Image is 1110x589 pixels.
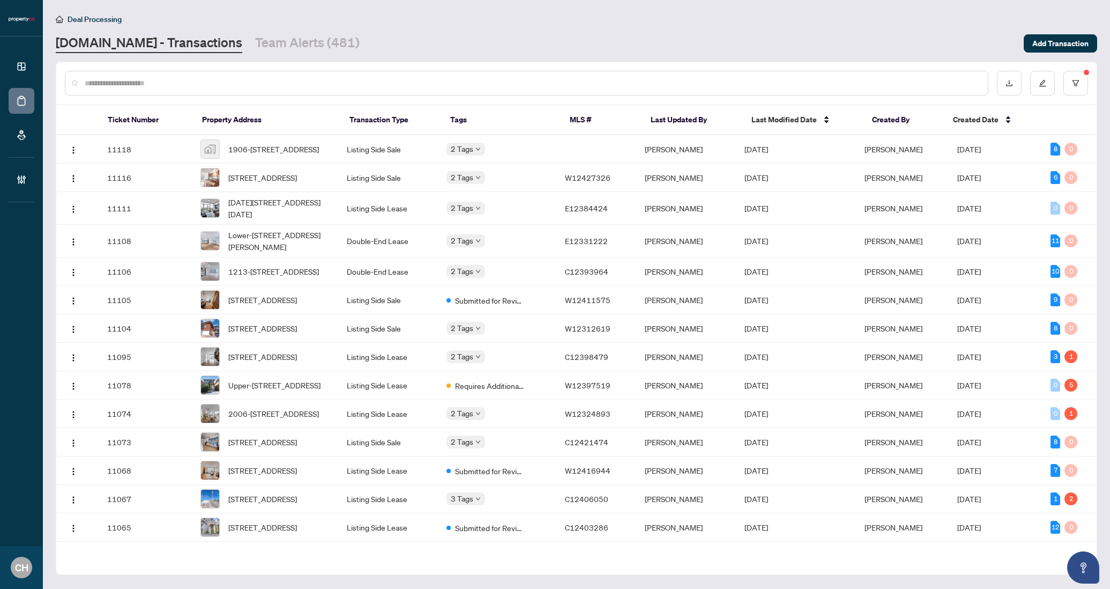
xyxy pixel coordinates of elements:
[193,105,341,135] th: Property Address
[1064,322,1077,335] div: 0
[865,323,922,333] span: [PERSON_NAME]
[228,196,330,220] span: [DATE][STREET_ADDRESS][DATE]
[1064,143,1077,156] div: 0
[201,262,219,281] img: thumbnail-img
[228,172,297,183] span: [STREET_ADDRESS]
[865,409,922,418] span: [PERSON_NAME]
[69,496,78,504] img: Logo
[1064,293,1077,306] div: 0
[865,352,922,362] span: [PERSON_NAME]
[1051,265,1060,278] div: 10
[636,428,736,457] td: [PERSON_NAME]
[65,200,82,217] button: Logo
[957,494,981,504] span: [DATE]
[201,348,219,366] img: thumbnail-img
[744,295,768,305] span: [DATE]
[957,466,981,475] span: [DATE]
[228,408,319,419] span: 2006-[STREET_ADDRESS]
[957,323,981,333] span: [DATE]
[228,521,297,533] span: [STREET_ADDRESS]
[865,380,922,390] span: [PERSON_NAME]
[338,314,438,343] td: Listing Side Sale
[475,496,481,502] span: down
[636,164,736,192] td: [PERSON_NAME]
[744,466,768,475] span: [DATE]
[228,266,319,277] span: 1213-[STREET_ADDRESS]
[228,322,297,334] span: [STREET_ADDRESS]
[1051,407,1060,420] div: 0
[565,352,608,362] span: C12398479
[338,192,438,225] td: Listing Side Lease
[636,513,736,542] td: [PERSON_NAME]
[1030,71,1055,95] button: edit
[475,175,481,180] span: down
[1072,79,1079,87] span: filter
[65,377,82,394] button: Logo
[99,135,192,164] td: 11118
[1051,492,1060,505] div: 1
[65,405,82,422] button: Logo
[1064,350,1077,363] div: 1
[451,143,473,155] span: 2 Tags
[451,171,473,183] span: 2 Tags
[957,203,981,213] span: [DATE]
[201,376,219,394] img: thumbnail-img
[957,236,981,246] span: [DATE]
[565,203,608,213] span: E12384424
[1051,436,1060,448] div: 8
[1067,551,1099,584] button: Open asap
[201,461,219,480] img: thumbnail-img
[99,105,193,135] th: Ticket Number
[69,205,78,213] img: Logo
[865,173,922,182] span: [PERSON_NAME]
[957,409,981,418] span: [DATE]
[338,225,438,257] td: Double-End Lease
[636,457,736,485] td: [PERSON_NAME]
[56,34,242,53] a: [DOMAIN_NAME] - Transactions
[338,428,438,457] td: Listing Side Sale
[1039,79,1046,87] span: edit
[1051,234,1060,247] div: 11
[99,314,192,343] td: 11104
[455,465,525,477] span: Submitted for Review
[338,371,438,400] td: Listing Side Lease
[743,105,864,135] th: Last Modified Date
[1051,379,1060,392] div: 0
[201,232,219,250] img: thumbnail-img
[65,263,82,280] button: Logo
[99,343,192,371] td: 11095
[1051,143,1060,156] div: 8
[201,518,219,536] img: thumbnail-img
[65,169,82,186] button: Logo
[1024,34,1097,53] button: Add Transaction
[65,433,82,451] button: Logo
[1064,464,1077,477] div: 0
[957,522,981,532] span: [DATE]
[865,203,922,213] span: [PERSON_NAME]
[201,140,219,158] img: thumbnail-img
[69,174,78,183] img: Logo
[865,466,922,475] span: [PERSON_NAME]
[99,164,192,192] td: 11116
[1064,234,1077,247] div: 0
[475,411,481,416] span: down
[99,371,192,400] td: 11078
[1064,171,1077,184] div: 0
[1051,350,1060,363] div: 3
[69,268,78,277] img: Logo
[475,354,481,359] span: down
[744,173,768,182] span: [DATE]
[201,404,219,423] img: thumbnail-img
[565,522,608,532] span: C12403286
[865,267,922,276] span: [PERSON_NAME]
[1064,436,1077,448] div: 0
[1051,322,1060,335] div: 8
[99,286,192,314] td: 11105
[565,494,608,504] span: C12406050
[957,295,981,305] span: [DATE]
[561,105,642,135] th: MLS #
[69,467,78,476] img: Logo
[957,437,981,447] span: [DATE]
[1005,79,1013,87] span: download
[69,297,78,305] img: Logo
